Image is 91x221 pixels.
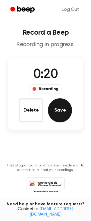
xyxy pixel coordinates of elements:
p: Recording in progress. [5,41,86,49]
a: Beep [6,4,40,16]
button: Delete Audio Record [19,98,43,122]
button: Save Audio Record [48,98,72,122]
span: 0:20 [33,68,58,81]
p: Tired of copying and pasting? Use the extension to automatically insert your recordings. [5,163,86,172]
a: Log Out [56,2,85,17]
a: [EMAIL_ADDRESS][DOMAIN_NAME] [30,207,73,217]
div: Recording [30,84,61,93]
h1: Record a Beep [5,29,86,36]
span: Contact us [4,207,87,217]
